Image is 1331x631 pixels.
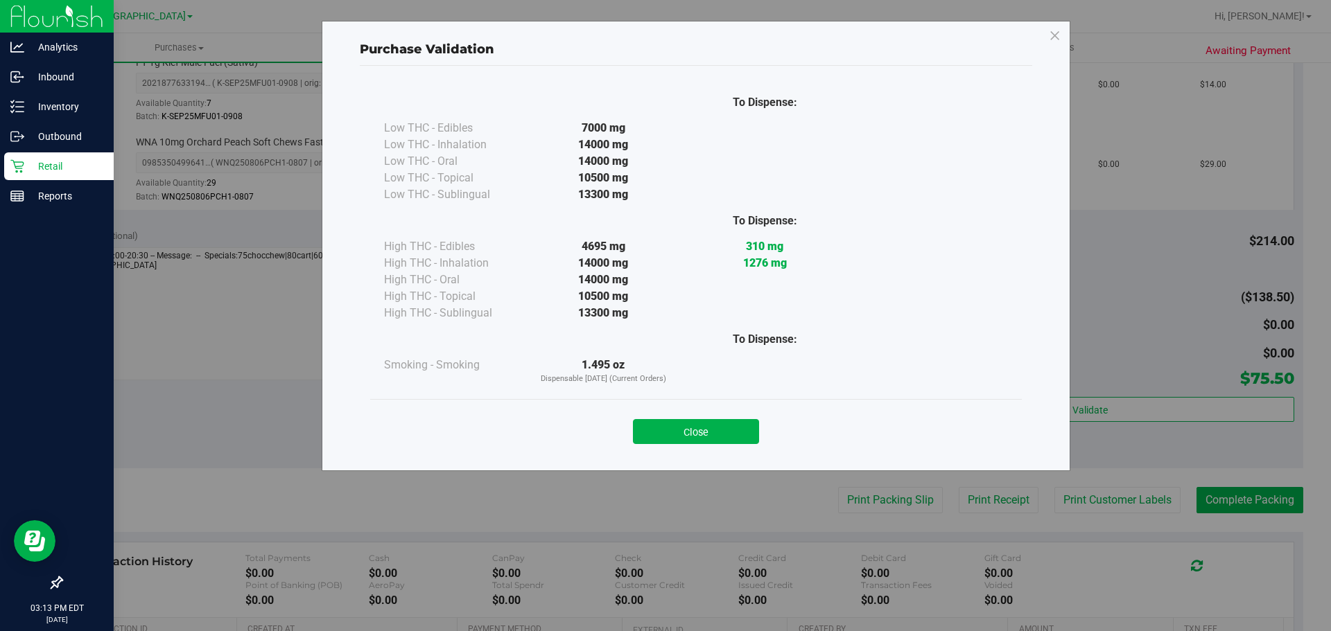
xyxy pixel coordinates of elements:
[523,288,684,305] div: 10500 mg
[6,614,107,625] p: [DATE]
[24,128,107,145] p: Outbound
[523,373,684,385] p: Dispensable [DATE] (Current Orders)
[384,186,523,203] div: Low THC - Sublingual
[24,69,107,85] p: Inbound
[10,189,24,203] inline-svg: Reports
[523,272,684,288] div: 14000 mg
[10,100,24,114] inline-svg: Inventory
[384,272,523,288] div: High THC - Oral
[384,120,523,136] div: Low THC - Edibles
[10,40,24,54] inline-svg: Analytics
[10,159,24,173] inline-svg: Retail
[743,256,787,269] strong: 1276 mg
[384,238,523,255] div: High THC - Edibles
[24,158,107,175] p: Retail
[384,170,523,186] div: Low THC - Topical
[523,153,684,170] div: 14000 mg
[523,170,684,186] div: 10500 mg
[384,255,523,272] div: High THC - Inhalation
[14,520,55,562] iframe: Resource center
[746,240,783,253] strong: 310 mg
[384,136,523,153] div: Low THC - Inhalation
[384,305,523,321] div: High THC - Sublingual
[523,136,684,153] div: 14000 mg
[523,305,684,321] div: 13300 mg
[684,213,846,229] div: To Dispense:
[523,255,684,272] div: 14000 mg
[523,357,684,385] div: 1.495 oz
[384,288,523,305] div: High THC - Topical
[523,120,684,136] div: 7000 mg
[384,357,523,373] div: Smoking - Smoking
[24,39,107,55] p: Analytics
[384,153,523,170] div: Low THC - Oral
[24,98,107,115] p: Inventory
[24,188,107,204] p: Reports
[10,130,24,143] inline-svg: Outbound
[523,238,684,255] div: 4695 mg
[684,331,846,348] div: To Dispense:
[6,602,107,614] p: 03:13 PM EDT
[684,94,846,111] div: To Dispense:
[360,42,494,57] span: Purchase Validation
[633,419,759,444] button: Close
[523,186,684,203] div: 13300 mg
[10,70,24,84] inline-svg: Inbound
